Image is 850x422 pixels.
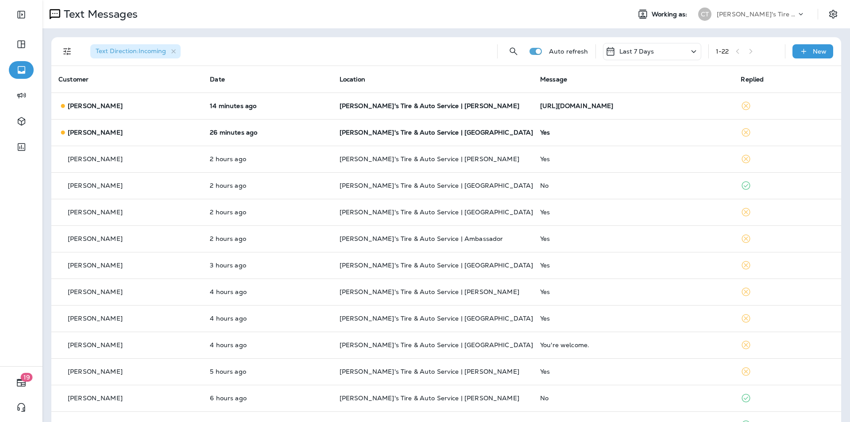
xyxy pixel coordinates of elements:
p: [PERSON_NAME] [68,102,123,109]
span: [PERSON_NAME]'s Tire & Auto Service | [PERSON_NAME] [340,288,519,296]
button: Settings [825,6,841,22]
span: [PERSON_NAME]'s Tire & Auto Service | [GEOGRAPHIC_DATA] [340,208,533,216]
p: [PERSON_NAME] [68,182,123,189]
p: Last 7 Days [619,48,654,55]
span: [PERSON_NAME]'s Tire & Auto Service | [PERSON_NAME] [340,368,519,376]
p: New [813,48,827,55]
span: 19 [21,373,33,382]
p: Sep 10, 2025 01:25 PM [210,235,325,242]
span: Date [210,75,225,83]
span: Replied [741,75,764,83]
div: No [540,182,726,189]
p: Sep 10, 2025 10:18 AM [210,368,325,375]
div: 1 - 22 [716,48,729,55]
p: Sep 10, 2025 12:09 PM [210,288,325,295]
div: https://x.com/Sadie_NC/status/1965569003382026584?t=hf5KL9aHf0DvNvqs6XHF7Q&s=01 [540,102,726,109]
p: [PERSON_NAME]'s Tire & Auto [717,11,796,18]
span: [PERSON_NAME]'s Tire & Auto Service | [PERSON_NAME] [340,155,519,163]
p: [PERSON_NAME] [68,395,123,402]
div: You're welcome. [540,341,726,348]
p: [PERSON_NAME] [68,209,123,216]
p: Text Messages [60,8,138,21]
span: Location [340,75,365,83]
span: [PERSON_NAME]'s Tire & Auto Service | [PERSON_NAME] [340,102,519,110]
div: Yes [540,315,726,322]
div: Yes [540,129,726,136]
span: Customer [58,75,89,83]
p: Sep 10, 2025 10:04 AM [210,395,325,402]
p: Sep 10, 2025 01:45 PM [210,209,325,216]
p: [PERSON_NAME] [68,341,123,348]
span: Working as: [652,11,689,18]
p: Sep 10, 2025 03:44 PM [210,129,325,136]
p: [PERSON_NAME] [68,288,123,295]
div: Yes [540,368,726,375]
span: [PERSON_NAME]'s Tire & Auto Service | [GEOGRAPHIC_DATA][PERSON_NAME] [340,314,588,322]
span: [PERSON_NAME]'s Tire & Auto Service | Ambassador [340,235,503,243]
p: [PERSON_NAME] [68,155,123,163]
div: CT [698,8,711,21]
span: [PERSON_NAME]'s Tire & Auto Service | [GEOGRAPHIC_DATA] [340,128,533,136]
p: Sep 10, 2025 12:49 PM [210,262,325,269]
span: Text Direction : Incoming [96,47,166,55]
p: Sep 10, 2025 11:45 AM [210,341,325,348]
p: Auto refresh [549,48,588,55]
p: Sep 10, 2025 02:04 PM [210,155,325,163]
p: [PERSON_NAME] [68,262,123,269]
span: [PERSON_NAME]'s Tire & Auto Service | [GEOGRAPHIC_DATA] [340,261,533,269]
div: Yes [540,209,726,216]
div: Yes [540,235,726,242]
div: Yes [540,288,726,295]
span: [PERSON_NAME]'s Tire & Auto Service | [GEOGRAPHIC_DATA] [340,182,533,190]
p: [PERSON_NAME] [68,368,123,375]
span: [PERSON_NAME]'s Tire & Auto Service | [GEOGRAPHIC_DATA][PERSON_NAME] [340,341,588,349]
p: Sep 10, 2025 02:01 PM [210,182,325,189]
div: No [540,395,726,402]
p: Sep 10, 2025 11:46 AM [210,315,325,322]
p: [PERSON_NAME] [68,315,123,322]
button: Filters [58,43,76,60]
button: Search Messages [505,43,522,60]
span: Message [540,75,567,83]
p: Sep 10, 2025 03:56 PM [210,102,325,109]
button: Expand Sidebar [9,6,34,23]
div: Yes [540,262,726,269]
button: 19 [9,374,34,391]
div: Yes [540,155,726,163]
div: Text Direction:Incoming [90,44,181,58]
span: [PERSON_NAME]'s Tire & Auto Service | [PERSON_NAME] [340,394,519,402]
p: [PERSON_NAME] [68,129,123,136]
p: [PERSON_NAME] [68,235,123,242]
